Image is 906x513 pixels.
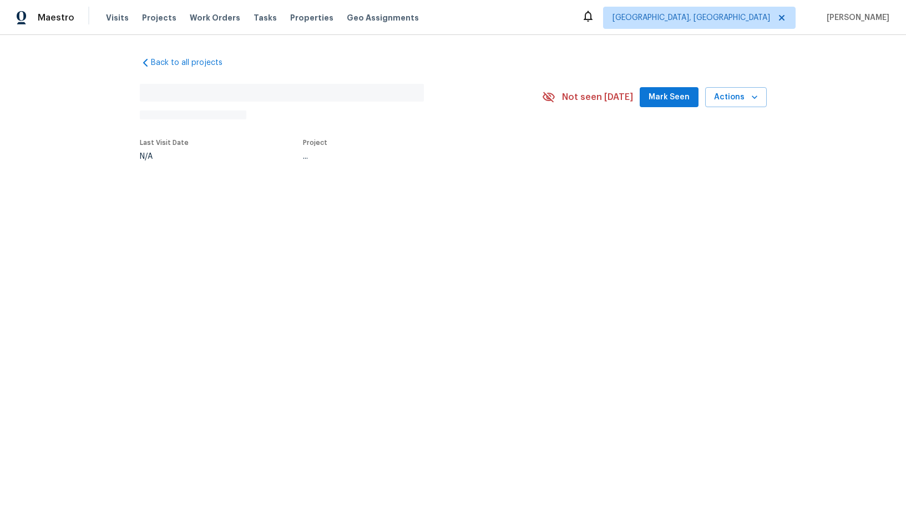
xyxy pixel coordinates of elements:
span: Maestro [38,12,74,23]
span: [PERSON_NAME] [822,12,889,23]
span: Not seen [DATE] [562,92,633,103]
span: Projects [142,12,176,23]
span: Last Visit Date [140,139,189,146]
span: Geo Assignments [347,12,419,23]
span: Work Orders [190,12,240,23]
span: Tasks [254,14,277,22]
div: ... [303,153,516,160]
div: N/A [140,153,189,160]
span: Mark Seen [649,90,690,104]
span: Actions [714,90,758,104]
button: Actions [705,87,767,108]
button: Mark Seen [640,87,699,108]
span: Project [303,139,327,146]
a: Back to all projects [140,57,246,68]
span: [GEOGRAPHIC_DATA], [GEOGRAPHIC_DATA] [613,12,770,23]
span: Properties [290,12,333,23]
span: Visits [106,12,129,23]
